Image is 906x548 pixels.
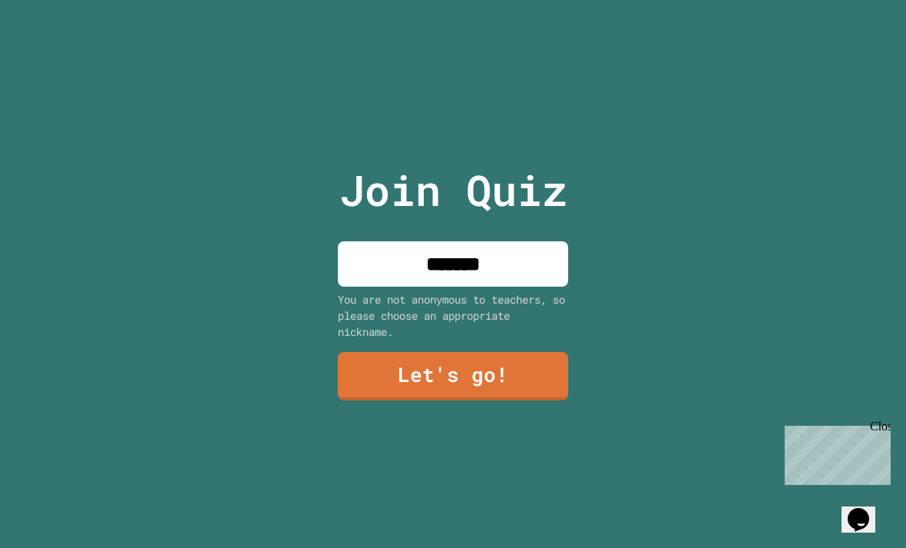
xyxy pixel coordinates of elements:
[339,158,567,222] p: Join Quiz
[338,291,568,340] div: You are not anonymous to teachers, so please choose an appropriate nickname.
[842,487,891,533] iframe: chat widget
[779,420,891,485] iframe: chat widget
[338,352,568,400] a: Let's go!
[6,6,106,98] div: Chat with us now!Close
